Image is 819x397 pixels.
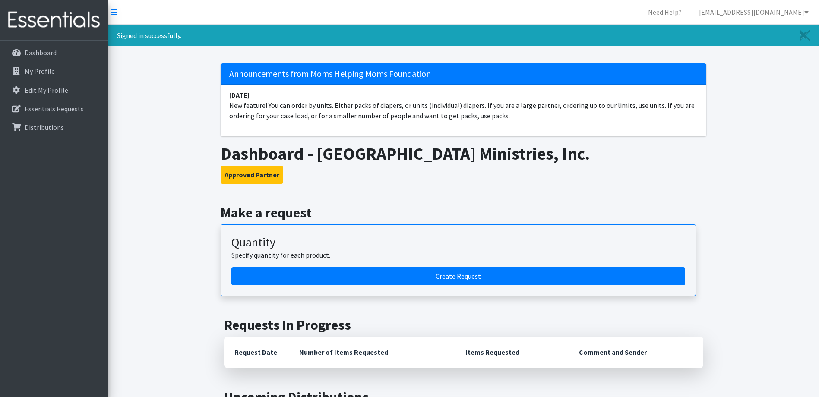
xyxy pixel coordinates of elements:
[25,48,57,57] p: Dashboard
[221,143,706,164] h1: Dashboard - [GEOGRAPHIC_DATA] Ministries, Inc.
[569,337,703,368] th: Comment and Sender
[221,166,283,184] button: Approved Partner
[108,25,819,46] div: Signed in successfully.
[231,250,685,260] p: Specify quantity for each product.
[231,235,685,250] h3: Quantity
[25,123,64,132] p: Distributions
[224,337,289,368] th: Request Date
[221,63,706,85] h5: Announcements from Moms Helping Moms Foundation
[221,205,706,221] h2: Make a request
[455,337,569,368] th: Items Requested
[224,317,703,333] h2: Requests In Progress
[692,3,816,21] a: [EMAIL_ADDRESS][DOMAIN_NAME]
[25,67,55,76] p: My Profile
[229,91,250,99] strong: [DATE]
[791,25,819,46] a: Close
[221,85,706,126] li: New feature! You can order by units. Either packs of diapers, or units (individual) diapers. If y...
[231,267,685,285] a: Create a request by quantity
[3,6,104,35] img: HumanEssentials
[3,44,104,61] a: Dashboard
[25,86,68,95] p: Edit My Profile
[3,119,104,136] a: Distributions
[289,337,455,368] th: Number of Items Requested
[3,63,104,80] a: My Profile
[641,3,689,21] a: Need Help?
[25,104,84,113] p: Essentials Requests
[3,82,104,99] a: Edit My Profile
[3,100,104,117] a: Essentials Requests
